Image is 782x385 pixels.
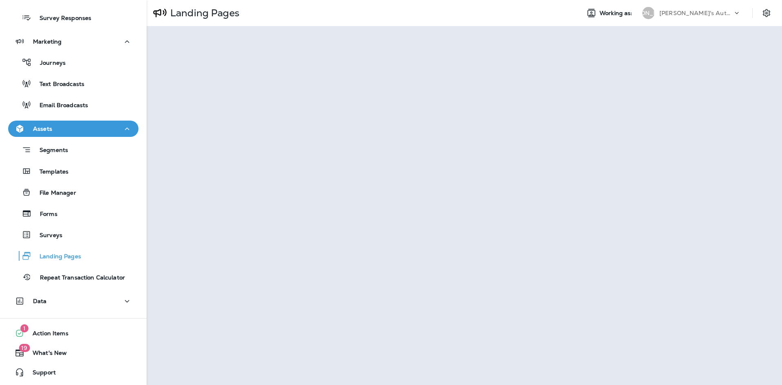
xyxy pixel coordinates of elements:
[8,364,138,381] button: Support
[8,184,138,201] button: File Manager
[8,33,138,50] button: Marketing
[31,15,91,22] p: Survey Responses
[8,121,138,137] button: Assets
[33,298,47,304] p: Data
[8,54,138,71] button: Journeys
[19,344,30,352] span: 19
[600,10,634,17] span: Working as:
[8,325,138,341] button: 1Action Items
[8,345,138,361] button: 19What's New
[31,102,88,110] p: Email Broadcasts
[24,330,68,340] span: Action Items
[8,141,138,158] button: Segments
[8,226,138,243] button: Surveys
[33,125,52,132] p: Assets
[20,324,29,332] span: 1
[659,10,733,16] p: [PERSON_NAME]'s Auto & Tire
[8,268,138,286] button: Repeat Transaction Calculator
[31,168,68,176] p: Templates
[759,6,774,20] button: Settings
[32,59,66,67] p: Journeys
[33,38,62,45] p: Marketing
[8,293,138,309] button: Data
[31,189,76,197] p: File Manager
[32,274,125,282] p: Repeat Transaction Calculator
[8,75,138,92] button: Text Broadcasts
[8,247,138,264] button: Landing Pages
[167,7,239,19] p: Landing Pages
[32,211,57,218] p: Forms
[31,147,68,155] p: Segments
[8,163,138,180] button: Templates
[8,9,138,26] button: Survey Responses
[31,232,62,240] p: Surveys
[24,369,56,379] span: Support
[31,253,81,261] p: Landing Pages
[8,96,138,113] button: Email Broadcasts
[8,205,138,222] button: Forms
[24,350,67,359] span: What's New
[642,7,655,19] div: [PERSON_NAME]
[31,81,84,88] p: Text Broadcasts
